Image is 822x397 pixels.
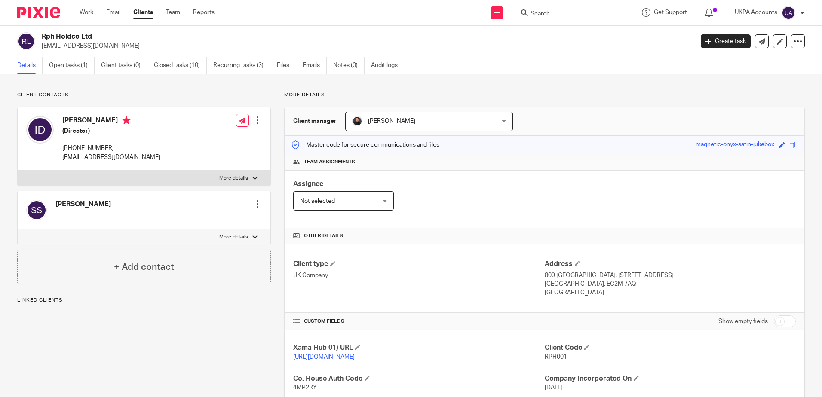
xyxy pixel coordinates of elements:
[293,117,337,125] h3: Client manager
[42,42,688,50] p: [EMAIL_ADDRESS][DOMAIN_NAME]
[17,7,60,18] img: Pixie
[154,57,207,74] a: Closed tasks (10)
[17,92,271,98] p: Client contacts
[782,6,795,20] img: svg%3E
[333,57,365,74] a: Notes (0)
[62,127,160,135] h5: (Director)
[62,144,160,153] p: [PHONE_NUMBER]
[293,354,355,360] a: [URL][DOMAIN_NAME]
[696,140,774,150] div: magnetic-onyx-satin-jukebox
[300,198,335,204] span: Not selected
[545,354,567,360] span: RPH001
[166,8,180,17] a: Team
[291,140,439,149] p: Master code for secure communications and files
[17,297,271,304] p: Linked clients
[219,175,248,182] p: More details
[368,118,415,124] span: [PERSON_NAME]
[42,32,558,41] h2: Rph Holdco Ltd
[293,260,544,269] h4: Client type
[55,200,111,209] h4: [PERSON_NAME]
[26,116,54,144] img: svg%3E
[293,180,323,187] span: Assignee
[106,8,120,17] a: Email
[545,271,796,280] p: 809 [GEOGRAPHIC_DATA], [STREET_ADDRESS]
[545,343,796,352] h4: Client Code
[545,288,796,297] p: [GEOGRAPHIC_DATA]
[193,8,215,17] a: Reports
[545,374,796,383] h4: Company Incorporated On
[545,280,796,288] p: [GEOGRAPHIC_DATA], EC2M 7AQ
[101,57,147,74] a: Client tasks (0)
[62,116,160,127] h4: [PERSON_NAME]
[352,116,362,126] img: My%20Photo.jpg
[114,260,174,274] h4: + Add contact
[213,57,270,74] a: Recurring tasks (3)
[701,34,751,48] a: Create task
[654,9,687,15] span: Get Support
[277,57,296,74] a: Files
[545,260,796,269] h4: Address
[293,271,544,280] p: UK Company
[718,317,768,326] label: Show empty fields
[293,385,317,391] span: 4MP2RY
[80,8,93,17] a: Work
[304,232,343,239] span: Other details
[303,57,327,74] a: Emails
[17,57,43,74] a: Details
[49,57,95,74] a: Open tasks (1)
[133,8,153,17] a: Clients
[62,153,160,162] p: [EMAIL_ADDRESS][DOMAIN_NAME]
[219,234,248,241] p: More details
[735,8,777,17] p: UKPA Accounts
[545,385,563,391] span: [DATE]
[304,159,355,165] span: Team assignments
[122,116,131,125] i: Primary
[293,374,544,383] h4: Co. House Auth Code
[293,343,544,352] h4: Xama Hub 01) URL
[26,200,47,220] img: svg%3E
[371,57,404,74] a: Audit logs
[17,32,35,50] img: svg%3E
[530,10,607,18] input: Search
[293,318,544,325] h4: CUSTOM FIELDS
[284,92,805,98] p: More details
